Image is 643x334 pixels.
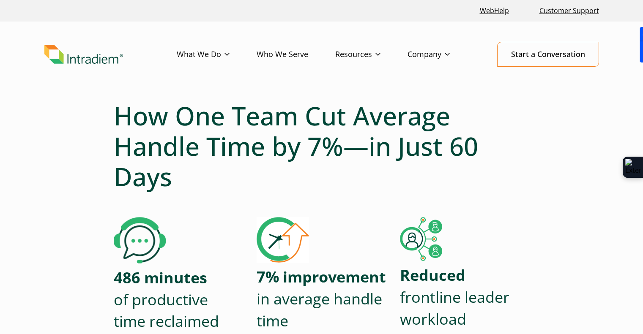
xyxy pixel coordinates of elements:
[400,264,530,330] p: frontline leader workload
[335,42,408,67] a: Resources
[408,42,477,67] a: Company
[177,42,257,67] a: What We Do
[257,266,279,287] strong: 7%
[257,42,335,67] a: Who We Serve
[257,266,386,331] p: in average handle time
[44,45,177,64] a: Link to homepage of Intradiem
[625,159,640,176] img: Extension Icon
[536,2,602,20] a: Customer Support
[114,100,530,192] h1: How One Team Cut Average Handle Time by 7%—in Just 60 Days
[283,266,386,287] strong: improvement
[114,267,207,288] strong: 486 minutes
[44,45,123,64] img: Intradiem
[476,2,512,20] a: Link opens in a new window
[497,42,599,67] a: Start a Conversation
[400,265,465,285] strong: Reduced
